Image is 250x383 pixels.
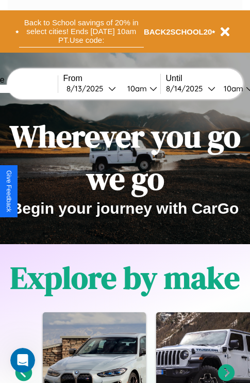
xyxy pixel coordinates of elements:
[10,348,35,373] iframe: Intercom live chat
[122,84,149,93] div: 10am
[166,84,208,93] div: 8 / 14 / 2025
[144,27,212,36] b: BACK2SCHOOL20
[119,83,160,94] button: 10am
[66,84,108,93] div: 8 / 13 / 2025
[219,84,246,93] div: 10am
[63,74,160,83] label: From
[63,83,119,94] button: 8/13/2025
[10,257,240,299] h1: Explore by make
[19,15,144,47] button: Back to School savings of 20% in select cities! Ends [DATE] 10am PT.Use code:
[5,170,12,212] div: Give Feedback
